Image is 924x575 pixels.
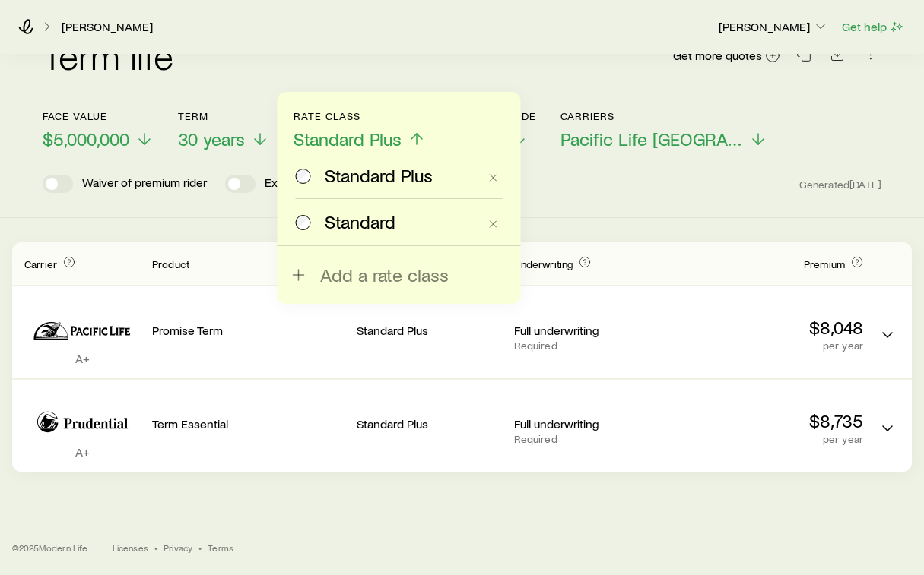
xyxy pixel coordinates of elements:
span: Product [152,257,189,270]
a: Licenses [113,542,148,554]
span: Standard Plus [294,128,402,150]
span: • [198,542,202,554]
p: Standard Plus [357,323,501,338]
p: Rate Class [294,110,426,122]
a: [PERSON_NAME] [61,20,154,34]
div: Term quotes [12,242,912,472]
p: Term Essential [152,416,345,431]
button: Get help [841,18,906,36]
a: Download CSV [827,50,848,65]
p: Extended convertibility [265,175,386,193]
p: $8,735 [671,410,863,431]
span: [DATE] [849,178,881,191]
p: Waiver of premium rider [82,175,207,193]
p: per year [671,340,863,352]
span: Premium [804,257,845,270]
span: $5,000,000 [43,128,129,150]
h2: Term life [43,37,173,74]
span: Underwriting [514,257,573,270]
a: Terms [208,542,233,554]
p: Face value [43,110,154,122]
p: $8,048 [671,317,863,338]
button: Term30 years [178,110,269,150]
button: CarriersPacific Life [GEOGRAPHIC_DATA] +1 [560,110,767,150]
p: © 2025 Modern Life [12,542,88,554]
p: A+ [24,444,140,460]
p: A+ [24,351,140,366]
p: Required [514,433,659,445]
p: per year [671,433,863,445]
a: Privacy [164,542,192,554]
a: Get more quotes [672,47,781,65]
span: • [154,542,157,554]
span: Generated [799,178,881,191]
span: 30 years [178,128,245,150]
p: Promise Term [152,323,345,338]
span: Get more quotes [673,49,762,62]
button: Rate ClassStandard Plus [294,110,426,150]
button: Face value$5,000,000 [43,110,154,150]
p: [PERSON_NAME] [719,19,828,34]
p: Full underwriting [514,416,659,431]
span: Pacific Life [GEOGRAPHIC_DATA] +1 [560,128,743,150]
p: Required [514,340,659,352]
p: Full underwriting [514,323,659,338]
button: [PERSON_NAME] [718,18,829,36]
span: Carrier [24,257,57,270]
p: Carriers [560,110,767,122]
p: Term [178,110,269,122]
p: Standard Plus [357,416,501,431]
